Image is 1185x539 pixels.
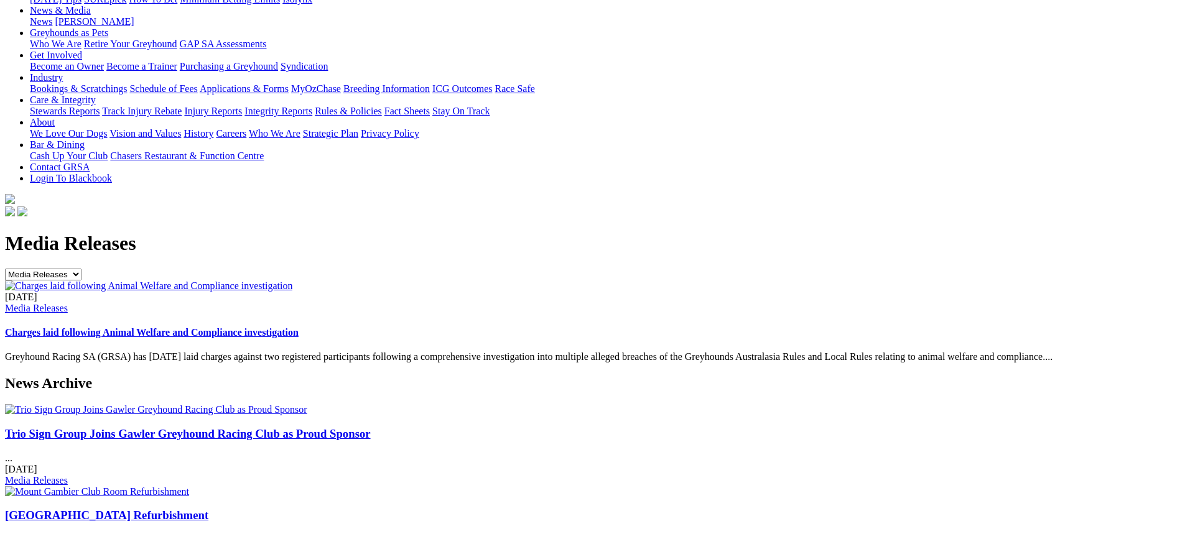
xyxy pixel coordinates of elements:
a: GAP SA Assessments [180,39,267,49]
a: Who We Are [30,39,81,49]
h2: News Archive [5,375,1180,392]
a: Vision and Values [109,128,181,139]
a: Race Safe [495,83,534,94]
div: About [30,128,1180,139]
a: Bar & Dining [30,139,85,150]
a: Breeding Information [343,83,430,94]
a: Become an Owner [30,61,104,71]
a: Care & Integrity [30,94,96,105]
a: Media Releases [5,475,68,486]
a: Privacy Policy [361,128,419,139]
div: Industry [30,83,1180,94]
a: Bookings & Scratchings [30,83,127,94]
h1: Media Releases [5,232,1180,255]
div: News & Media [30,16,1180,27]
a: We Love Our Dogs [30,128,107,139]
div: Greyhound Racing SA (GRSA) has [DATE] laid charges against two registered participants following ... [5,292,1180,363]
span: [DATE] [5,292,37,302]
span: [DATE] [5,464,37,474]
a: [GEOGRAPHIC_DATA] Refurbishment [5,509,208,522]
a: Retire Your Greyhound [84,39,177,49]
a: Get Involved [30,50,82,60]
a: Stay On Track [432,106,490,116]
a: Industry [30,72,63,83]
a: Schedule of Fees [129,83,197,94]
img: Mount Gambier Club Room Refurbishment [5,486,189,497]
a: Injury Reports [184,106,242,116]
a: About [30,117,55,127]
img: Trio Sign Group Joins Gawler Greyhound Racing Club as Proud Sponsor [5,404,307,415]
a: Greyhounds as Pets [30,27,108,38]
a: Login To Blackbook [30,173,112,183]
a: Integrity Reports [244,106,312,116]
div: ... [5,427,1180,486]
a: Contact GRSA [30,162,90,172]
a: Syndication [281,61,328,71]
img: facebook.svg [5,206,15,216]
a: Who We Are [249,128,300,139]
a: History [184,128,213,139]
img: logo-grsa-white.png [5,194,15,204]
a: Media Releases [5,303,68,313]
a: Purchasing a Greyhound [180,61,278,71]
a: MyOzChase [291,83,341,94]
a: News [30,16,52,27]
a: News & Media [30,5,91,16]
a: Become a Trainer [106,61,177,71]
a: Track Injury Rebate [102,106,182,116]
img: twitter.svg [17,206,27,216]
a: Strategic Plan [303,128,358,139]
a: Stewards Reports [30,106,100,116]
div: Greyhounds as Pets [30,39,1180,50]
img: Charges laid following Animal Welfare and Compliance investigation [5,280,292,292]
div: Get Involved [30,61,1180,72]
a: Trio Sign Group Joins Gawler Greyhound Racing Club as Proud Sponsor [5,427,371,440]
a: Applications & Forms [200,83,289,94]
a: Fact Sheets [384,106,430,116]
a: Charges laid following Animal Welfare and Compliance investigation [5,327,299,338]
a: [PERSON_NAME] [55,16,134,27]
a: Careers [216,128,246,139]
a: Chasers Restaurant & Function Centre [110,150,264,161]
a: ICG Outcomes [432,83,492,94]
div: Bar & Dining [30,150,1180,162]
a: Cash Up Your Club [30,150,108,161]
a: Rules & Policies [315,106,382,116]
div: Care & Integrity [30,106,1180,117]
